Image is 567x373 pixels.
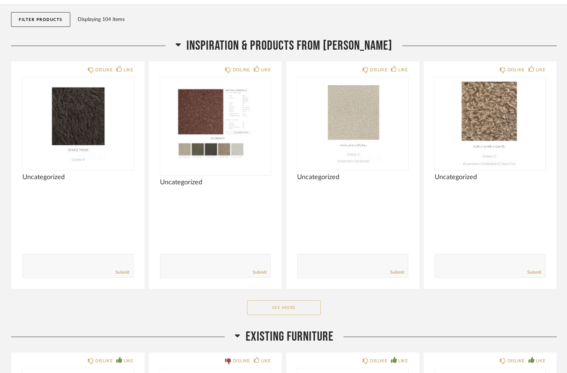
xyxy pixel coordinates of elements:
div: DISLIKE [232,66,250,74]
img: undefined [297,77,408,169]
div: LIKE [398,66,408,74]
div: DISLIKE [95,66,113,74]
div: LIKE [398,357,408,365]
img: undefined [435,77,546,169]
div: LIKE [536,357,545,365]
div: DISLIKE [370,357,387,365]
img: undefined [160,77,271,169]
div: LIKE [124,66,133,74]
span: Uncategorized [160,178,271,186]
div: 0 [160,77,271,169]
button: See More [247,300,321,315]
div: LIKE [261,66,271,74]
div: DISLIKE [232,357,250,365]
button: Filter Products [11,12,70,27]
div: DISLIKE [95,357,113,365]
span: Uncategorized [22,173,133,181]
span: INSPIRATION & PRODUCTS FROM [PERSON_NAME] [186,38,392,54]
a: Submit [253,269,267,276]
img: undefined [22,77,133,169]
div: DISLIKE [370,66,387,74]
div: DISLIKE [507,66,524,74]
span: Uncategorized [435,173,546,181]
a: Submit [527,269,541,276]
div: LIKE [124,357,133,365]
div: DISLIKE [507,357,524,365]
div: LIKE [536,66,545,74]
div: Displaying 104 items [78,15,553,24]
span: EXISTING FURNITURE [246,329,334,345]
a: Submit [390,269,404,276]
span: Uncategorized [297,173,408,181]
div: LIKE [261,357,271,365]
a: Submit [115,269,129,276]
